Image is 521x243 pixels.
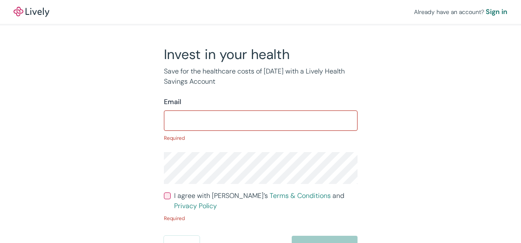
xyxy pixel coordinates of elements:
label: Email [164,97,181,107]
img: Lively [14,7,49,17]
a: Privacy Policy [174,201,217,210]
a: LivelyLively [14,7,49,17]
div: Already have an account? [414,7,507,17]
p: Save for the healthcare costs of [DATE] with a Lively Health Savings Account [164,66,358,87]
h2: Invest in your health [164,46,358,63]
span: I agree with [PERSON_NAME]’s and [174,191,358,211]
a: Sign in [486,7,507,17]
p: Required [164,134,358,142]
a: Terms & Conditions [270,191,331,200]
p: Required [164,215,358,222]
